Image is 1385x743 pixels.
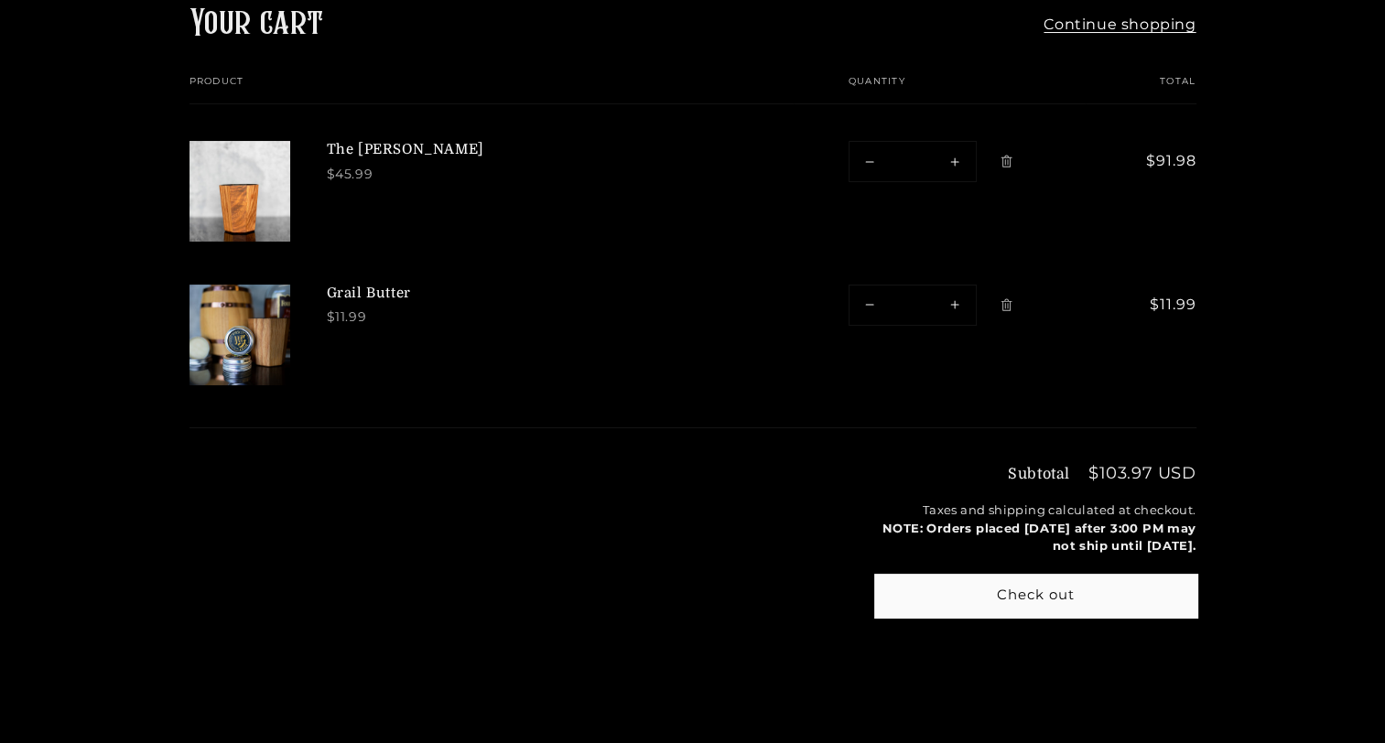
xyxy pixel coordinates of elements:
[1086,76,1196,104] th: Total
[990,145,1023,178] a: Remove The Mash Bill
[990,289,1023,321] a: Remove Grail Butter
[1122,150,1196,172] span: $91.98
[891,285,935,325] input: Quantity for Grail Butter
[876,646,1196,686] iframe: PayPal-paypal
[189,76,794,104] th: Product
[327,165,601,184] div: $45.99
[327,141,601,159] a: The [PERSON_NAME]
[1044,15,1196,35] a: Continue shopping
[1122,294,1196,316] span: $11.99
[1008,467,1070,481] h3: Subtotal
[882,521,1196,554] b: NOTE: Orders placed [DATE] after 3:00 PM may not ship until [DATE].
[876,576,1196,617] button: Check out
[327,285,601,303] a: Grail Butter
[876,501,1196,555] small: Taxes and shipping calculated at checkout.
[327,307,601,327] div: $11.99
[891,142,935,181] input: Quantity for The Mash Bill
[189,1,324,48] h1: Your cart
[1088,465,1196,481] p: $103.97 USD
[794,76,1086,104] th: Quantity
